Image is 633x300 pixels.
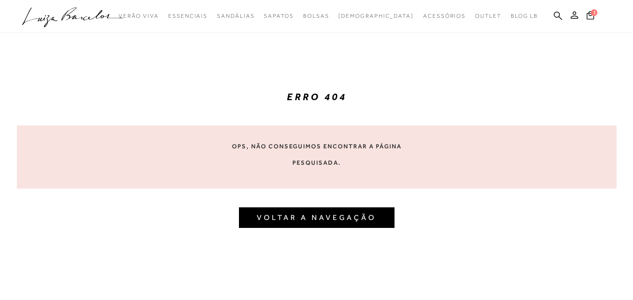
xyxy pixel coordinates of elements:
a: noSubCategoriesText [475,7,501,25]
span: Sandálias [217,13,254,19]
a: noSubCategoriesText [119,7,159,25]
a: noSubCategoriesText [423,7,466,25]
strong: ERRO 404 [287,91,347,102]
span: Sapatos [264,13,293,19]
span: Bolsas [303,13,329,19]
span: [DEMOGRAPHIC_DATA] [338,13,414,19]
a: noSubCategoriesText [303,7,329,25]
span: BLOG LB [511,13,538,19]
span: 3 [591,9,597,16]
button: VOLTAR A NAVEGAÇÃO [239,207,395,228]
button: 3 [584,10,597,23]
a: noSubCategoriesText [217,7,254,25]
a: VOLTAR A NAVEGAÇÃO [257,213,376,222]
a: noSubCategoriesText [264,7,293,25]
span: Essenciais [168,13,208,19]
a: BLOG LB [511,7,538,25]
a: noSubCategoriesText [338,7,414,25]
span: Verão Viva [119,13,159,19]
span: Outlet [475,13,501,19]
p: Ops, não conseguimos encontrar a página pesquisada. [227,138,407,171]
a: noSubCategoriesText [168,7,208,25]
span: Acessórios [423,13,466,19]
